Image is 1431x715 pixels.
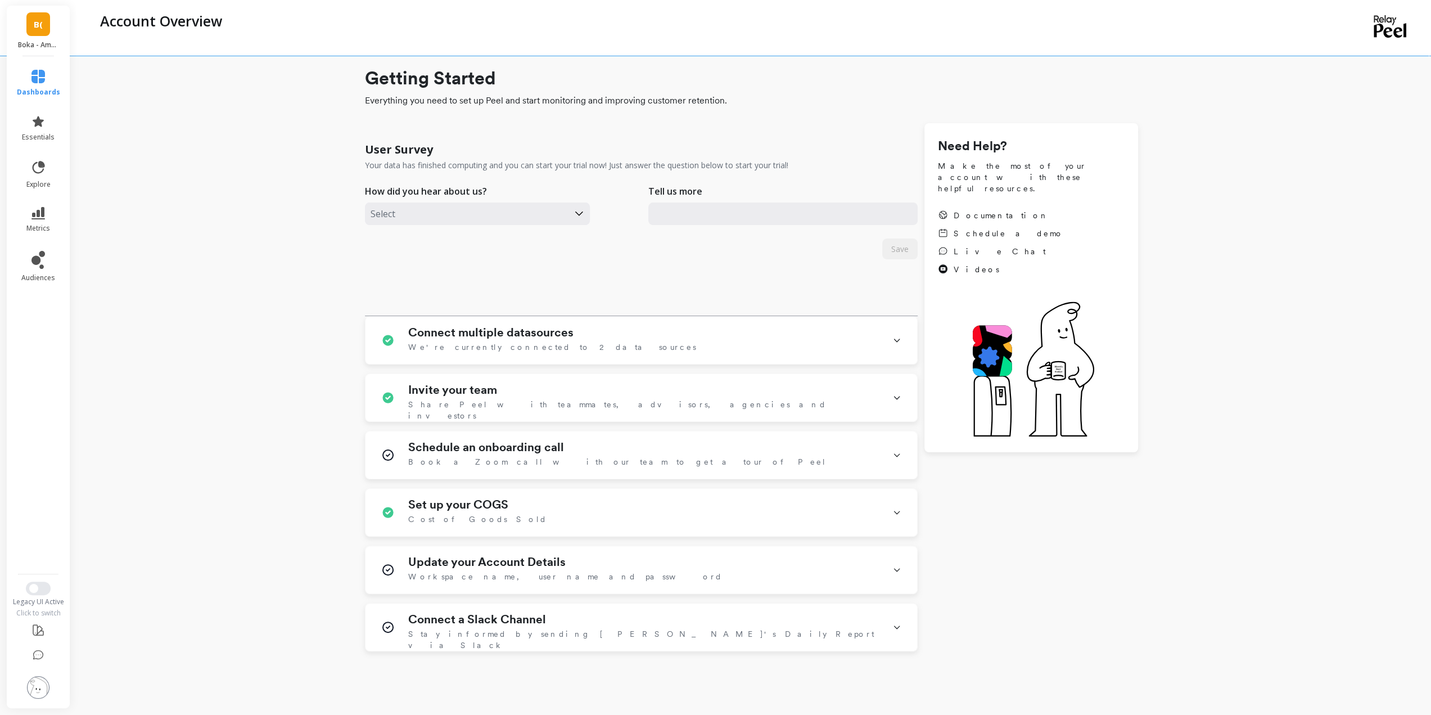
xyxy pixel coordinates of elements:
[27,676,49,699] img: profile picture
[6,597,71,606] div: Legacy UI Active
[365,142,433,158] h1: User Survey
[17,88,60,97] span: dashboards
[365,65,1138,92] h1: Getting Started
[22,133,55,142] span: essentials
[408,326,574,339] h1: Connect multiple datasources
[34,18,43,31] span: B(
[26,224,50,233] span: metrics
[26,180,51,189] span: explore
[100,11,222,30] p: Account Overview
[408,341,696,353] span: We're currently connected to 2 data sources
[365,94,1138,107] span: Everything you need to set up Peel and start monitoring and improving customer retention.
[954,210,1049,221] span: Documentation
[408,456,827,467] span: Book a Zoom call with our team to get a tour of Peel
[21,273,55,282] span: audiences
[408,498,508,511] h1: Set up your COGS
[938,210,1064,221] a: Documentation
[6,609,71,618] div: Click to switch
[938,137,1125,156] h1: Need Help?
[26,582,51,595] button: Switch to New UI
[365,185,487,198] p: How did you hear about us?
[938,264,1064,275] a: Videos
[954,264,999,275] span: Videos
[408,571,723,582] span: Workspace name, user name and password
[954,246,1046,257] span: Live Chat
[954,228,1064,239] span: Schedule a demo
[938,228,1064,239] a: Schedule a demo
[408,628,879,651] span: Stay informed by sending [PERSON_NAME]'s Daily Report via Slack
[408,613,546,626] h1: Connect a Slack Channel
[648,185,702,198] p: Tell us more
[408,514,547,525] span: Cost of Goods Sold
[938,160,1125,194] span: Make the most of your account with these helpful resources.
[408,383,497,397] h1: Invite your team
[408,399,879,421] span: Share Peel with teammates, advisors, agencies and investors
[365,160,788,171] p: Your data has finished computing and you can start your trial now! Just answer the question below...
[18,41,59,50] p: Boka - Amazon (Essor)
[408,555,566,569] h1: Update your Account Details
[408,440,564,454] h1: Schedule an onboarding call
